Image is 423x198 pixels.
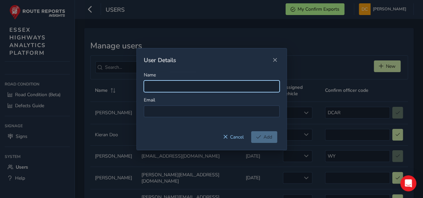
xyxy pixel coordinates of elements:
[400,175,416,191] div: Open Intercom Messenger
[144,72,156,78] label: Name
[144,97,155,103] label: Email
[218,131,249,143] button: Cancel
[270,55,280,65] button: Close
[144,56,270,64] div: User Details
[230,134,244,140] span: Cancel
